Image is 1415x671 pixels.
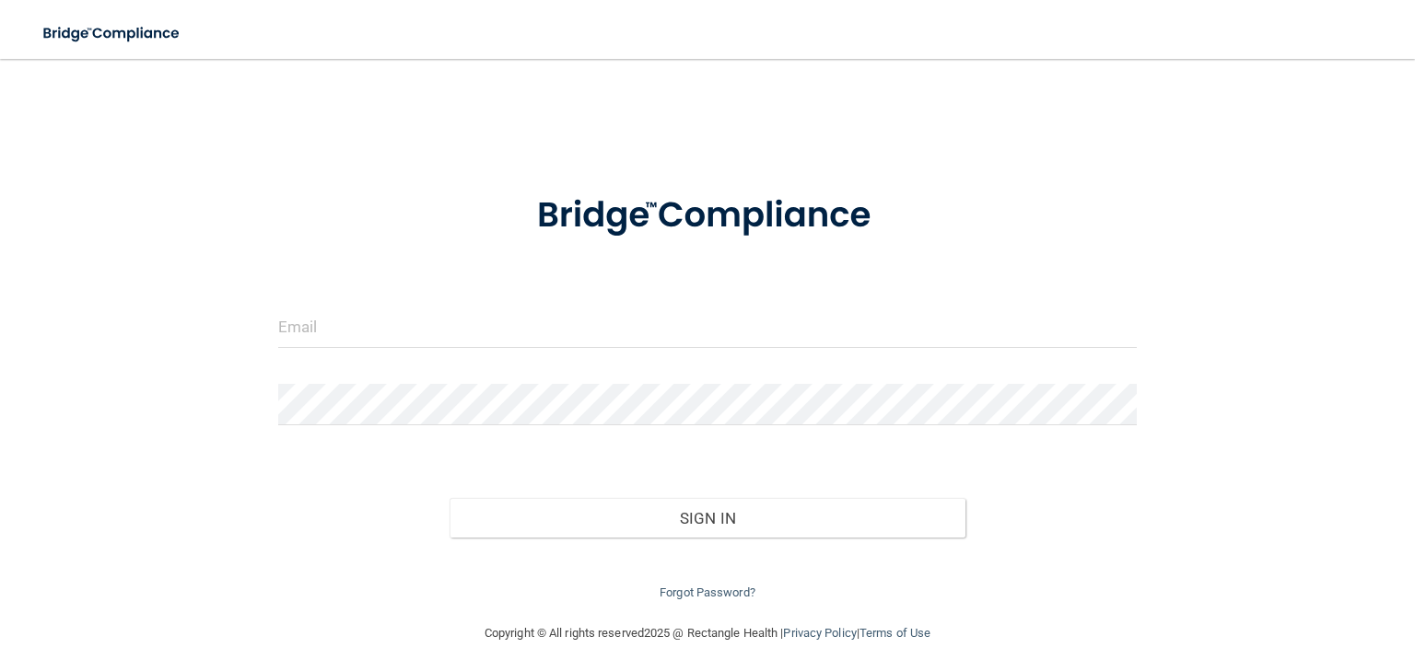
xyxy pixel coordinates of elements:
img: bridge_compliance_login_screen.278c3ca4.svg [500,169,916,262]
div: Copyright © All rights reserved 2025 @ Rectangle Health | | [371,604,1044,663]
a: Forgot Password? [660,585,755,599]
a: Privacy Policy [783,626,856,640]
a: Terms of Use [860,626,930,640]
input: Email [278,307,1137,348]
button: Sign In [450,498,965,538]
img: bridge_compliance_login_screen.278c3ca4.svg [28,15,197,52]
